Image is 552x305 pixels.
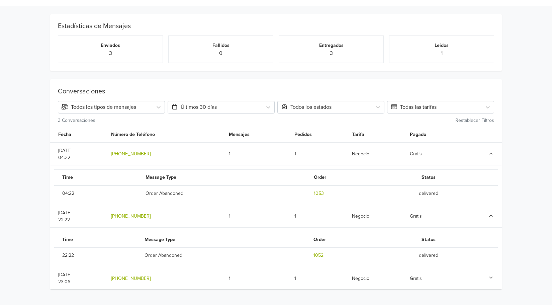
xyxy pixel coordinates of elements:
td: 04:22 [54,185,143,201]
th: Número de Teléfono [107,127,225,143]
p: 3 [284,49,378,57]
th: Tarifa [348,127,406,143]
td: 1 [290,267,348,290]
p: 0 [174,49,268,57]
span: Gratis [410,276,422,281]
a: 1052 [313,252,324,259]
small: Leídos [435,43,449,48]
span: Order Abandoned [145,252,182,259]
span: Gratis [410,151,422,157]
th: Order [311,232,380,247]
span: delivered [419,190,438,197]
small: Fallidos [212,43,229,48]
span: Order Abandoned [146,190,183,197]
small: Entregados [319,43,344,48]
th: retry [477,169,498,185]
th: Time [54,232,142,247]
span: Todos los tipos de mensajes [62,104,136,110]
span: [DATE] 23:06 [58,272,71,285]
span: Gratis [410,213,422,219]
span: delivered [419,252,438,259]
a: [PHONE_NUMBER] [111,276,151,281]
span: Negocio [352,151,369,157]
small: Enviados [101,43,120,48]
div: Estadísticas de Mensajes [55,14,497,33]
p: 3 [64,49,157,57]
th: Pagado [406,127,461,143]
td: 1 [225,205,290,227]
span: Todas las tarifas [391,104,437,110]
th: retry [477,232,498,247]
th: Fecha [50,127,107,143]
th: Pedidos [290,127,348,143]
th: Time [54,169,143,185]
span: [DATE] 04:22 [58,148,71,160]
th: Status [380,169,477,185]
th: Message Type [142,232,311,247]
span: Últimos 30 días [171,104,217,110]
th: Order [311,169,380,185]
td: 1 [290,143,348,165]
span: Negocio [352,213,369,219]
th: Status [380,232,477,247]
td: 1 [225,267,290,290]
td: 1 [225,143,290,165]
small: Restablecer Filtros [455,118,494,123]
a: [PHONE_NUMBER] [111,213,151,219]
span: Todos los estados [281,104,332,110]
a: 1053 [314,190,324,197]
td: 1 [290,205,348,227]
div: Conversaciones [58,87,494,98]
span: Negocio [352,276,369,281]
td: 22:22 [54,247,142,263]
small: 3 Conversaciones [58,118,95,123]
span: [DATE] 22:22 [58,210,71,223]
p: 1 [395,49,488,57]
th: Mensajes [225,127,290,143]
a: [PHONE_NUMBER] [111,151,151,157]
th: Message Type [143,169,311,185]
